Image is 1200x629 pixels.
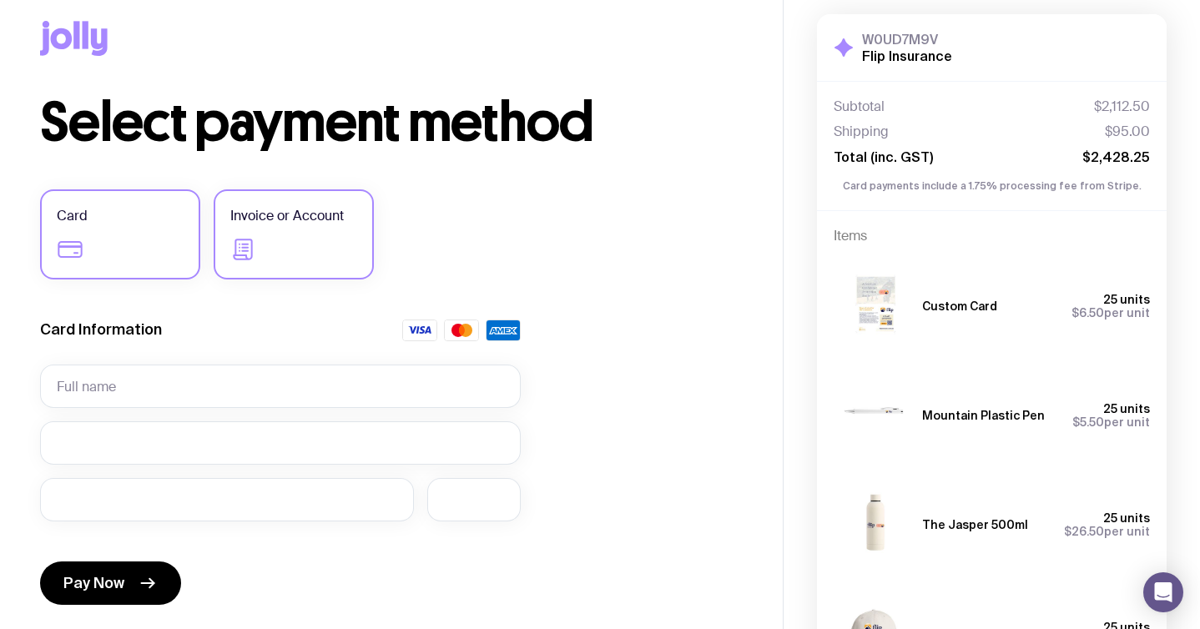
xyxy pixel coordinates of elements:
span: $95.00 [1105,123,1150,140]
p: Card payments include a 1.75% processing fee from Stripe. [834,179,1150,194]
h3: Custom Card [922,299,997,313]
label: Card Information [40,320,162,340]
span: 25 units [1103,511,1150,525]
span: $6.50 [1071,306,1104,320]
span: $5.50 [1072,415,1104,429]
span: per unit [1071,306,1150,320]
button: Pay Now [40,561,181,605]
input: Full name [40,365,521,408]
span: per unit [1072,415,1150,429]
span: Shipping [834,123,889,140]
h2: Flip Insurance [862,48,952,64]
span: Invoice or Account [230,206,344,226]
iframe: Secure expiration date input frame [57,491,397,507]
iframe: Secure CVC input frame [444,491,504,507]
span: $26.50 [1064,525,1104,538]
h4: Items [834,228,1150,244]
span: $2,428.25 [1082,148,1150,165]
h3: Mountain Plastic Pen [922,409,1045,422]
span: per unit [1064,525,1150,538]
span: Total (inc. GST) [834,148,933,165]
h3: W0UD7M9V [862,31,952,48]
iframe: Secure card number input frame [57,435,504,450]
h3: The Jasper 500ml [922,518,1028,531]
span: 25 units [1103,293,1150,306]
span: $2,112.50 [1094,98,1150,115]
span: Pay Now [63,573,124,593]
h1: Select payment method [40,96,743,149]
div: Open Intercom Messenger [1143,572,1183,612]
span: 25 units [1103,402,1150,415]
span: Card [57,206,88,226]
span: Subtotal [834,98,885,115]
